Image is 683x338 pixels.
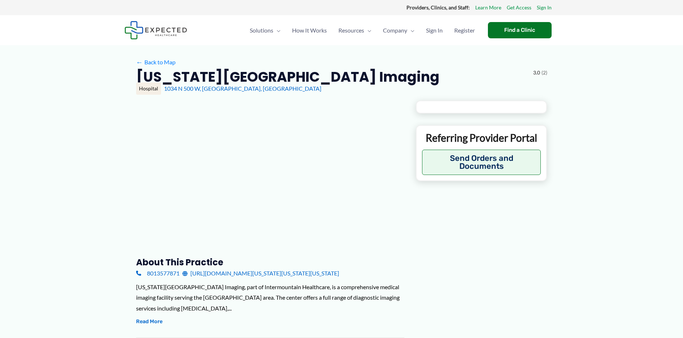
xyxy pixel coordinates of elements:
span: Solutions [250,18,273,43]
button: Read More [136,317,163,326]
a: Get Access [507,3,531,12]
span: Menu Toggle [407,18,414,43]
h2: [US_STATE][GEOGRAPHIC_DATA] Imaging [136,68,439,86]
a: 1034 N 500 W, [GEOGRAPHIC_DATA], [GEOGRAPHIC_DATA] [164,85,321,92]
a: ←Back to Map [136,57,176,68]
a: Register [448,18,481,43]
span: (2) [541,68,547,77]
strong: Providers, Clinics, and Staff: [406,4,470,10]
span: Sign In [426,18,443,43]
span: ← [136,59,143,65]
span: Company [383,18,407,43]
span: 3.0 [533,68,540,77]
a: Sign In [537,3,552,12]
span: Menu Toggle [364,18,371,43]
nav: Primary Site Navigation [244,18,481,43]
h3: About this practice [136,257,404,268]
span: How It Works [292,18,327,43]
a: ResourcesMenu Toggle [333,18,377,43]
button: Send Orders and Documents [422,150,541,175]
div: [US_STATE][GEOGRAPHIC_DATA] Imaging, part of Intermountain Healthcare, is a comprehensive medical... [136,282,404,314]
a: Learn More [475,3,501,12]
a: Sign In [420,18,448,43]
a: Find a Clinic [488,22,552,38]
a: How It Works [286,18,333,43]
span: Resources [338,18,364,43]
p: Referring Provider Portal [422,131,541,144]
span: Register [454,18,475,43]
a: 8013577871 [136,268,180,279]
div: Hospital [136,82,161,95]
a: [URL][DOMAIN_NAME][US_STATE][US_STATE][US_STATE] [182,268,339,279]
a: CompanyMenu Toggle [377,18,420,43]
a: SolutionsMenu Toggle [244,18,286,43]
span: Menu Toggle [273,18,281,43]
img: Expected Healthcare Logo - side, dark font, small [125,21,187,39]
